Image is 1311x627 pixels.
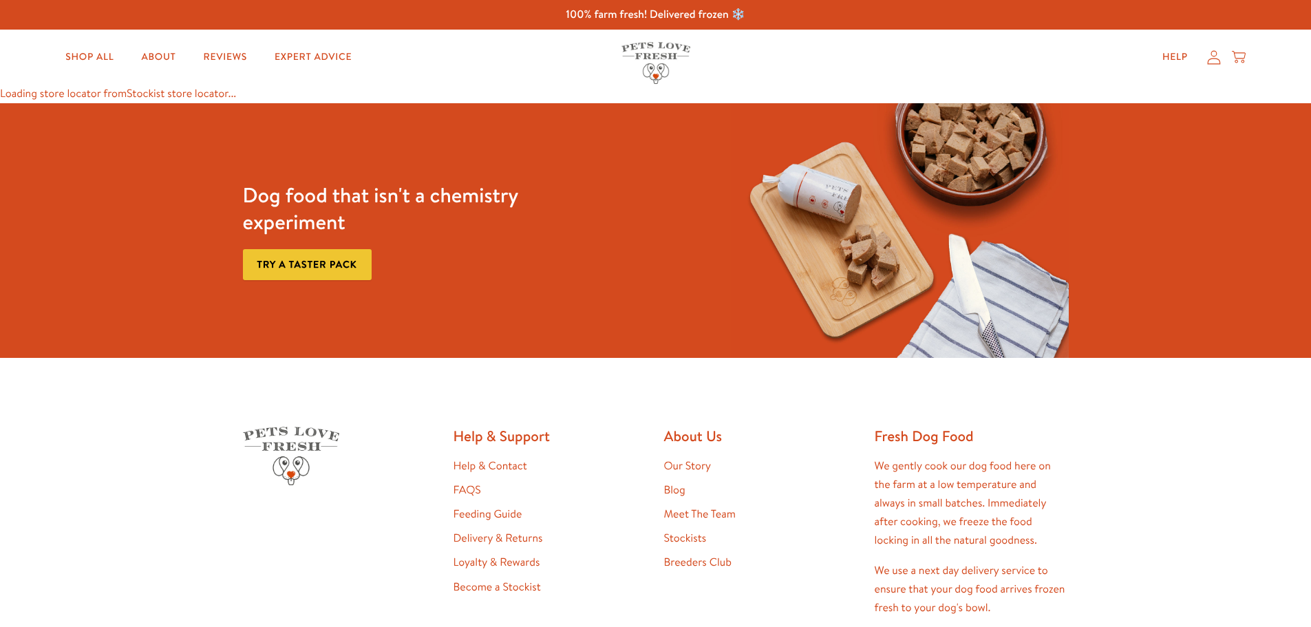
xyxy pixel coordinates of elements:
[664,427,858,445] h2: About Us
[264,43,363,71] a: Expert Advice
[875,457,1069,551] p: We gently cook our dog food here on the farm at a low temperature and always in small batches. Im...
[454,482,481,498] a: FAQS
[243,249,372,280] a: Try a taster pack
[664,531,707,546] a: Stockists
[664,507,736,522] a: Meet The Team
[454,555,540,570] a: Loyalty & Rewards
[664,458,712,474] a: Our Story
[454,531,543,546] a: Delivery & Returns
[243,182,581,235] h3: Dog food that isn't a chemistry experiment
[454,458,527,474] a: Help & Contact
[454,427,648,445] h2: Help & Support
[664,482,685,498] a: Blog
[875,562,1069,618] p: We use a next day delivery service to ensure that your dog food arrives frozen fresh to your dog'...
[621,42,690,84] img: Pets Love Fresh
[127,86,228,101] a: Stockist store locator
[664,555,732,570] a: Breeders Club
[731,103,1069,358] img: Fussy
[875,427,1069,445] h2: Fresh Dog Food
[243,427,339,485] img: Pets Love Fresh
[454,507,522,522] a: Feeding Guide
[54,43,125,71] a: Shop All
[193,43,258,71] a: Reviews
[454,580,541,595] a: Become a Stockist
[1151,43,1199,71] a: Help
[130,43,186,71] a: About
